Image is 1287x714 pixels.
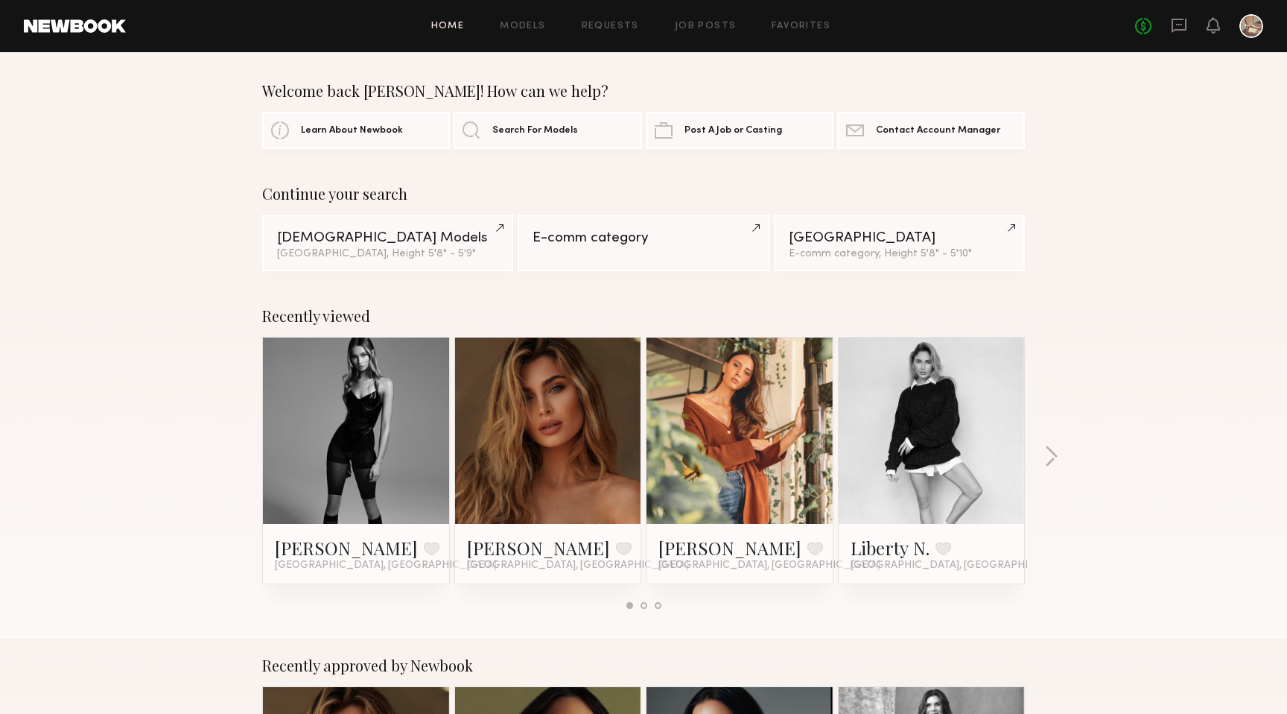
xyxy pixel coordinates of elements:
a: Job Posts [675,22,737,31]
a: Requests [582,22,639,31]
div: Continue your search [262,185,1025,203]
a: Learn About Newbook [262,112,450,149]
a: Contact Account Manager [837,112,1025,149]
a: [PERSON_NAME] [275,536,418,560]
div: E-comm category [533,231,754,245]
div: Welcome back [PERSON_NAME]! How can we help? [262,82,1025,100]
a: [DEMOGRAPHIC_DATA] Models[GEOGRAPHIC_DATA], Height 5'8" - 5'9" [262,215,513,271]
span: Search For Models [492,126,578,136]
span: Learn About Newbook [301,126,403,136]
a: E-comm category [518,215,769,271]
span: Post A Job or Casting [684,126,782,136]
div: [DEMOGRAPHIC_DATA] Models [277,231,498,245]
a: [PERSON_NAME] [467,536,610,560]
a: Search For Models [454,112,641,149]
a: [PERSON_NAME] [658,536,801,560]
span: [GEOGRAPHIC_DATA], [GEOGRAPHIC_DATA] [275,560,497,572]
a: Post A Job or Casting [646,112,833,149]
div: E-comm category, Height 5'8" - 5'10" [789,249,1010,259]
div: Recently approved by Newbook [262,657,1025,674]
span: [GEOGRAPHIC_DATA], [GEOGRAPHIC_DATA] [467,560,689,572]
a: Models [500,22,545,31]
a: Liberty N. [851,536,929,560]
a: Favorites [772,22,830,31]
div: [GEOGRAPHIC_DATA], Height 5'8" - 5'9" [277,249,498,259]
a: Home [431,22,465,31]
a: [GEOGRAPHIC_DATA]E-comm category, Height 5'8" - 5'10" [774,215,1025,271]
span: Contact Account Manager [876,126,1000,136]
div: Recently viewed [262,307,1025,325]
span: [GEOGRAPHIC_DATA], [GEOGRAPHIC_DATA] [658,560,880,572]
span: [GEOGRAPHIC_DATA], [GEOGRAPHIC_DATA] [851,560,1072,572]
div: [GEOGRAPHIC_DATA] [789,231,1010,245]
